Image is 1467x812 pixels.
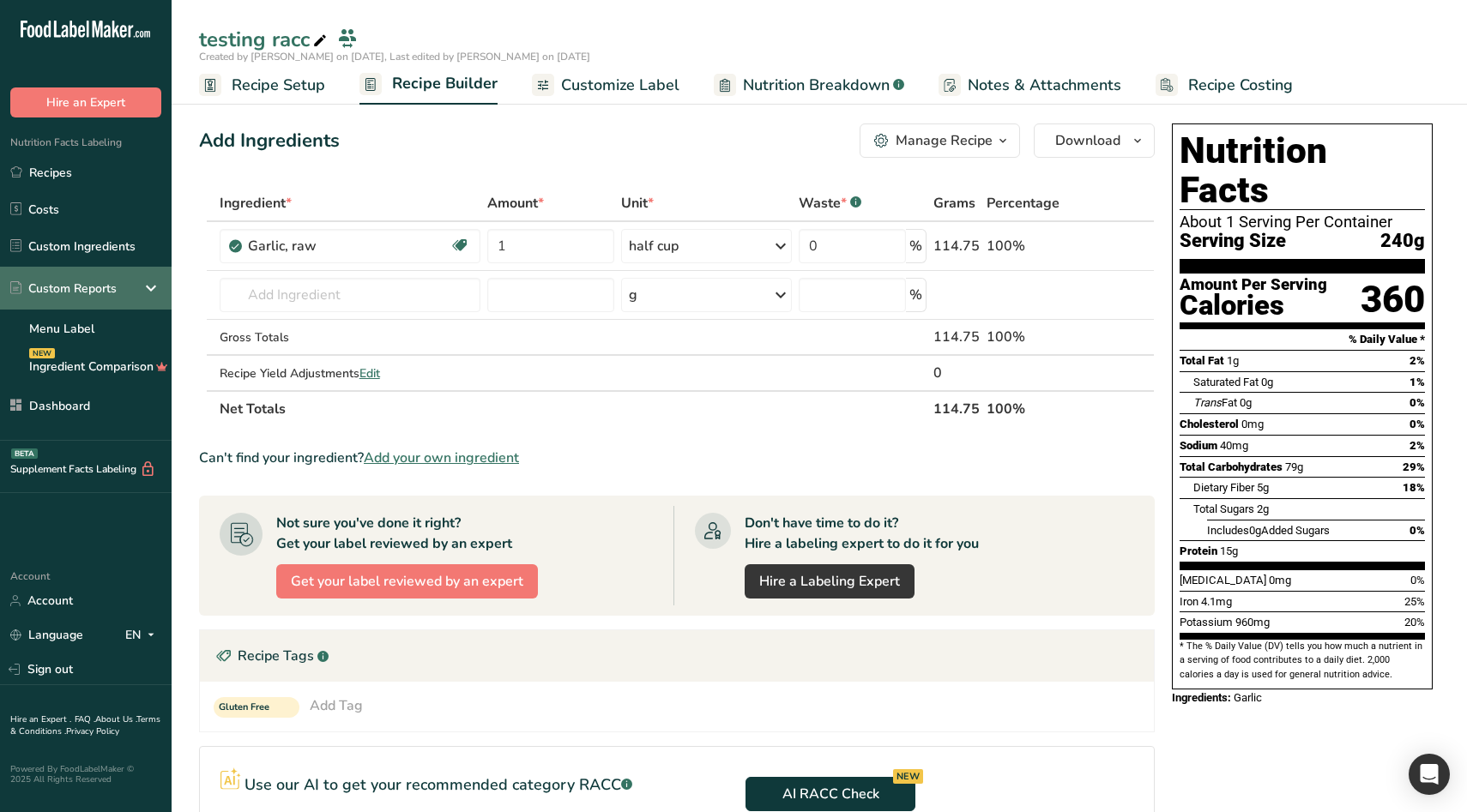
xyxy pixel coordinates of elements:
th: Net Totals [216,390,930,426]
section: * The % Daily Value (DV) tells you how much a nutrient in a serving of food contributes to a dail... [1180,640,1425,682]
span: 0mg [1241,418,1264,430]
div: Recipe Tags [200,630,1154,682]
i: Trans [1193,396,1222,409]
div: 100% [987,327,1073,347]
span: [MEDICAL_DATA] [1180,574,1266,586]
span: 0g [1261,376,1273,388]
div: BETA [11,448,38,459]
span: Created by [PERSON_NAME] on [DATE], Last edited by [PERSON_NAME] on [DATE] [199,50,590,63]
span: 79g [1285,460,1303,473]
button: Download [1034,123,1155,158]
span: 0g [1240,396,1252,409]
span: Recipe Setup [232,74,325,97]
span: 1% [1410,376,1425,388]
span: 15g [1220,544,1238,557]
a: Recipe Builder [359,64,498,105]
span: 5g [1257,481,1269,494]
span: 18% [1403,481,1425,494]
span: 2% [1410,354,1425,367]
section: % Daily Value * [1180,329,1425,350]
div: Don't have time to do it? Hire a labeling expert to do it for you [745,513,979,554]
span: 2g [1257,502,1269,515]
div: Garlic, raw [248,236,450,256]
span: Ingredient [220,193,292,214]
span: Edit [359,365,380,382]
div: EN [125,625,161,646]
a: Privacy Policy [66,725,119,737]
a: Hire a Labeling Expert [745,564,915,598]
div: NEW [29,348,55,358]
div: Gross Totals [220,328,480,346]
span: Dietary Fiber [1193,481,1254,494]
button: Manage Recipe [860,123,1020,158]
span: Grams [933,193,975,214]
th: 100% [983,390,1077,426]
span: Percentage [987,193,1059,214]
span: Includes Added Sugars [1207,524,1330,537]
a: Nutrition Breakdown [714,66,904,105]
span: 25% [1404,595,1425,608]
a: FAQ . [75,713,95,725]
h1: Nutrition Facts [1180,131,1425,210]
span: 2% [1410,439,1425,452]
div: half cup [629,236,679,256]
span: Ingredients: [1172,691,1231,704]
span: 0% [1410,418,1425,430]
a: Recipe Setup [199,66,325,105]
a: Recipe Costing [1156,66,1293,105]
span: Notes & Attachments [968,74,1121,97]
div: 360 [1361,277,1425,322]
span: 0g [1249,524,1261,537]
a: Notes & Attachments [939,66,1121,105]
span: Unit [621,193,654,214]
span: 0% [1410,524,1425,537]
div: Open Intercom Messenger [1409,754,1450,795]
span: Sodium [1180,439,1217,452]
span: 29% [1403,460,1425,473]
div: Custom Reports [10,280,117,298]
span: Download [1055,130,1120,151]
div: Amount Per Serving [1180,277,1327,293]
span: 20% [1404,616,1425,629]
div: 114.75 [933,236,980,256]
button: Get your label reviewed by an expert [276,564,538,598]
div: About 1 Serving Per Container [1180,214,1425,231]
span: Serving Size [1180,231,1286,252]
span: Iron [1180,595,1198,608]
input: Add Ingredient [220,278,480,312]
span: 0mg [1269,574,1291,586]
div: Waste [799,193,861,214]
span: Nutrition Breakdown [743,74,890,97]
span: Garlic [1234,691,1262,704]
div: Calories [1180,293,1327,318]
span: 1g [1227,354,1239,367]
span: 960mg [1235,616,1270,629]
div: 114.75 [933,327,980,347]
div: NEW [893,769,923,784]
span: AI RACC Check [782,784,879,804]
span: 40mg [1220,439,1248,452]
th: 114.75 [930,390,983,426]
span: Fat [1193,396,1237,409]
span: Cholesterol [1180,418,1239,430]
a: Terms & Conditions . [10,713,160,737]
a: About Us . [95,713,136,725]
span: Total Fat [1180,354,1224,367]
div: Manage Recipe [896,130,993,151]
div: Can't find your ingredient? [199,448,1155,468]
div: 0 [933,363,980,383]
div: Recipe Yield Adjustments [220,364,480,382]
span: Potassium [1180,616,1233,629]
div: Add Ingredients [199,127,340,155]
span: Total Carbohydrates [1180,460,1283,473]
span: 0% [1410,396,1425,409]
p: Use our AI to get your recommended category RACC [244,773,632,797]
button: AI RACC Check NEW [746,777,915,811]
span: Saturated Fat [1193,376,1259,388]
div: Not sure you've done it right? Get your label reviewed by an expert [276,513,512,554]
span: Gluten Free [219,701,279,715]
a: Hire an Expert . [10,713,71,725]
div: 100% [987,236,1073,256]
div: g [629,285,637,305]
span: 0% [1410,574,1425,586]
